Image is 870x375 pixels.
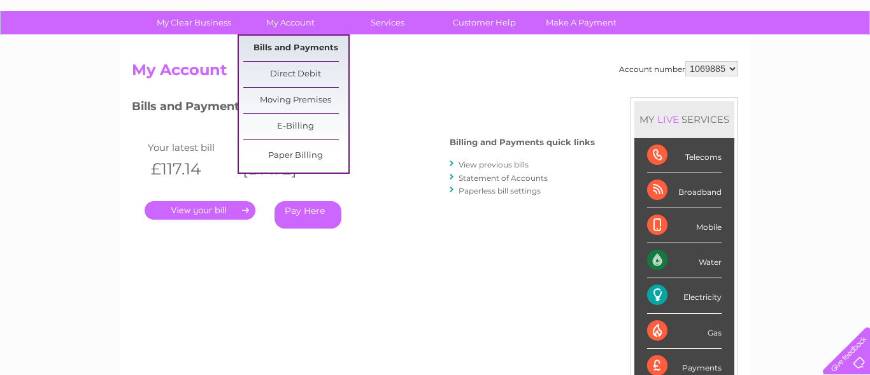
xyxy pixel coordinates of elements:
a: Bills and Payments [243,36,348,61]
a: Energy [678,54,706,64]
a: E-Billing [243,114,348,139]
a: Paper Billing [243,143,348,169]
td: Invoice date [236,139,328,156]
a: Blog [759,54,778,64]
a: Water [646,54,670,64]
div: Telecoms [647,138,722,173]
h2: My Account [132,61,738,85]
a: Paperless bill settings [459,186,541,195]
a: My Account [238,11,343,34]
a: Services [335,11,440,34]
a: View previous bills [459,160,529,169]
a: 0333 014 3131 [630,6,718,22]
div: Electricity [647,278,722,313]
a: My Clear Business [141,11,246,34]
a: Telecoms [713,54,752,64]
a: . [145,201,255,220]
a: Direct Debit [243,62,348,87]
div: Mobile [647,208,722,243]
td: Your latest bill [145,139,236,156]
a: Pay Here [275,201,341,229]
h4: Billing and Payments quick links [450,138,595,147]
a: Statement of Accounts [459,173,548,183]
div: Water [647,243,722,278]
h3: Bills and Payments [132,97,595,120]
th: £117.14 [145,156,236,182]
img: logo.png [31,33,96,72]
th: [DATE] [236,156,328,182]
div: MY SERVICES [634,101,734,138]
div: LIVE [655,113,681,125]
a: Customer Help [432,11,537,34]
div: Gas [647,314,722,349]
a: Contact [785,54,817,64]
div: Clear Business is a trading name of Verastar Limited (registered in [GEOGRAPHIC_DATA] No. 3667643... [135,7,737,62]
a: Make A Payment [529,11,634,34]
div: Broadband [647,173,722,208]
a: Moving Premises [243,88,348,113]
a: Log out [828,54,858,64]
div: Account number [619,61,738,76]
